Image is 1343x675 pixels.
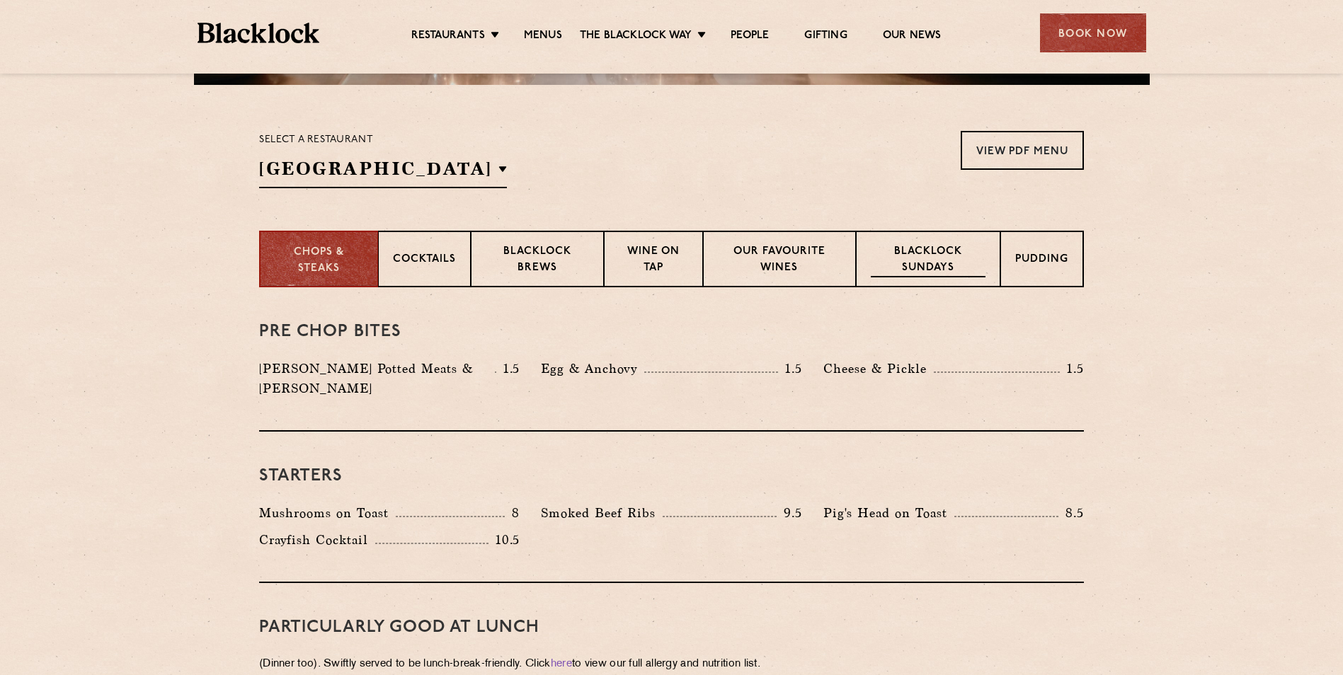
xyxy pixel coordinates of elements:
a: Menus [524,29,562,45]
p: 1.5 [778,359,802,378]
h2: [GEOGRAPHIC_DATA] [259,156,507,188]
p: Mushrooms on Toast [259,503,396,523]
p: Select a restaurant [259,131,507,149]
a: Our News [883,29,942,45]
p: 10.5 [488,531,520,549]
a: The Blacklock Way [580,29,692,45]
p: Crayfish Cocktail [259,530,375,550]
p: 1.5 [1060,359,1084,378]
p: Our favourite wines [718,244,840,277]
p: [PERSON_NAME] Potted Meats & [PERSON_NAME] [259,359,495,398]
p: Pudding [1015,252,1068,270]
h3: Starters [259,467,1084,485]
p: 8.5 [1058,504,1084,522]
p: Cheese & Pickle [823,359,934,379]
p: Chops & Steaks [275,245,363,277]
img: BL_Textured_Logo-footer-cropped.svg [198,23,320,43]
p: (Dinner too). Swiftly served to be lunch-break-friendly. Click to view our full allergy and nutri... [259,654,1084,674]
p: Blacklock Brews [486,244,589,277]
p: Blacklock Sundays [871,244,985,277]
p: 8 [505,504,520,522]
a: here [551,659,572,669]
p: Wine on Tap [619,244,688,277]
p: 1.5 [496,359,520,378]
a: Gifting [804,29,847,45]
p: Egg & Anchovy [541,359,644,379]
a: People [731,29,769,45]
p: Smoked Beef Ribs [541,503,663,523]
h3: PARTICULARLY GOOD AT LUNCH [259,618,1084,637]
a: Restaurants [411,29,485,45]
p: Pig's Head on Toast [823,503,954,523]
a: View PDF Menu [961,131,1084,170]
p: 9.5 [777,504,802,522]
div: Book Now [1040,13,1146,52]
p: Cocktails [393,252,456,270]
h3: Pre Chop Bites [259,323,1084,341]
